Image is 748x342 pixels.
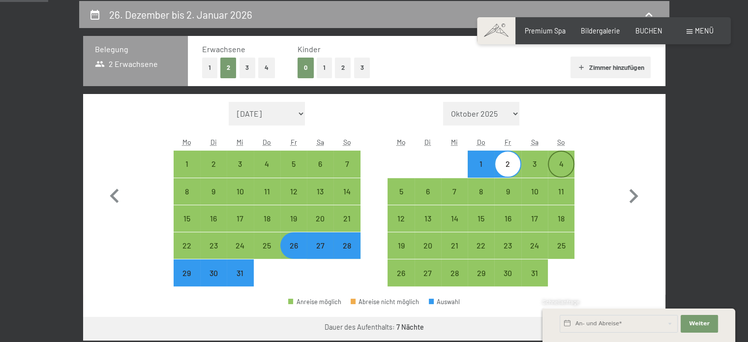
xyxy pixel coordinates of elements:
[228,187,252,212] div: 10
[227,205,253,232] div: Wed Dec 17 2025
[254,151,280,177] div: Thu Dec 04 2025
[174,259,200,286] div: Mon Dec 29 2025
[182,138,191,146] abbr: Montag
[548,205,574,232] div: Anreise möglich
[388,259,414,286] div: Mon Jan 26 2026
[494,151,521,177] div: Anreise möglich
[581,27,620,35] a: Bildergalerie
[416,242,440,266] div: 20
[333,232,360,259] div: Sun Dec 28 2025
[280,178,307,205] div: Anreise möglich
[521,232,548,259] div: Anreise möglich
[521,232,548,259] div: Sat Jan 24 2026
[635,27,662,35] a: BUCHEN
[451,138,458,146] abbr: Mittwoch
[494,232,521,259] div: Fri Jan 23 2026
[681,315,718,333] button: Weiter
[200,151,227,177] div: Anreise möglich
[254,178,280,205] div: Anreise möglich
[280,232,307,259] div: Anreise möglich
[468,259,494,286] div: Anreise möglich
[100,102,129,287] button: Vorheriger Monat
[333,232,360,259] div: Anreise möglich
[468,259,494,286] div: Thu Jan 29 2026
[388,232,414,259] div: Mon Jan 19 2026
[415,232,441,259] div: Tue Jan 20 2026
[495,160,520,185] div: 2
[307,151,333,177] div: Anreise möglich
[254,151,280,177] div: Anreise möglich
[280,205,307,232] div: Fri Dec 19 2025
[415,259,441,286] div: Anreise möglich
[307,232,333,259] div: Sat Dec 27 2025
[468,205,494,232] div: Anreise möglich
[494,178,521,205] div: Anreise möglich
[200,151,227,177] div: Tue Dec 02 2025
[333,178,360,205] div: Sun Dec 14 2025
[494,205,521,232] div: Anreise möglich
[174,151,200,177] div: Anreise möglich
[317,58,332,78] button: 1
[548,205,574,232] div: Sun Jan 18 2026
[424,138,431,146] abbr: Dienstag
[494,178,521,205] div: Fri Jan 09 2026
[280,151,307,177] div: Anreise möglich
[335,58,351,78] button: 2
[307,205,333,232] div: Anreise möglich
[333,205,360,232] div: Anreise möglich
[298,44,321,54] span: Kinder
[441,178,468,205] div: Anreise möglich
[525,27,566,35] a: Premium Spa
[308,160,332,185] div: 6
[548,151,574,177] div: Anreise möglich
[548,151,574,177] div: Sun Jan 04 2026
[174,232,200,259] div: Anreise möglich
[202,58,217,78] button: 1
[531,138,538,146] abbr: Samstag
[388,259,414,286] div: Anreise möglich
[200,178,227,205] div: Anreise möglich
[521,151,548,177] div: Sat Jan 03 2026
[317,138,324,146] abbr: Samstag
[549,215,573,239] div: 18
[200,205,227,232] div: Tue Dec 16 2025
[237,138,243,146] abbr: Mittwoch
[333,205,360,232] div: Sun Dec 21 2025
[95,44,176,55] h3: Belegung
[415,205,441,232] div: Tue Jan 13 2026
[227,151,253,177] div: Wed Dec 03 2025
[254,205,280,232] div: Anreise möglich
[441,205,468,232] div: Wed Jan 14 2026
[201,269,226,294] div: 30
[468,232,494,259] div: Anreise möglich
[228,215,252,239] div: 17
[254,178,280,205] div: Thu Dec 11 2025
[174,205,200,232] div: Mon Dec 15 2025
[343,138,351,146] abbr: Sonntag
[468,151,494,177] div: Thu Jan 01 2026
[307,205,333,232] div: Sat Dec 20 2025
[468,151,494,177] div: Anreise möglich
[494,259,521,286] div: Anreise möglich
[416,215,440,239] div: 13
[549,187,573,212] div: 11
[255,242,279,266] div: 25
[388,232,414,259] div: Anreise möglich
[388,205,414,232] div: Mon Jan 12 2026
[388,178,414,205] div: Anreise möglich
[201,187,226,212] div: 9
[415,178,441,205] div: Tue Jan 06 2026
[521,205,548,232] div: Sat Jan 17 2026
[495,187,520,212] div: 9
[389,242,413,266] div: 19
[548,178,574,205] div: Sun Jan 11 2026
[521,151,548,177] div: Anreise möglich
[174,205,200,232] div: Anreise möglich
[416,187,440,212] div: 6
[200,259,227,286] div: Tue Dec 30 2025
[175,160,199,185] div: 1
[254,232,280,259] div: Anreise möglich
[174,178,200,205] div: Mon Dec 08 2025
[175,215,199,239] div: 15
